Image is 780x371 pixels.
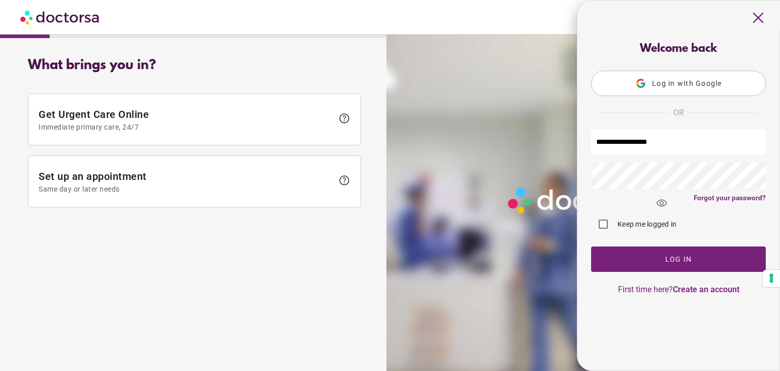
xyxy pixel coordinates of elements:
[591,246,766,272] button: Log In
[615,219,676,229] label: Keep me logged in
[20,6,101,28] img: Doctorsa.com
[591,43,766,55] div: Welcome back
[652,79,722,87] span: Log in with Google
[39,123,333,131] span: Immediate primary care, 24/7
[591,71,766,96] button: Log in with Google
[504,183,660,218] img: Logo-Doctorsa-trans-White-partial-flat.png
[673,106,684,119] span: OR
[39,108,333,131] span: Get Urgent Care Online
[673,285,739,294] a: Create an account
[39,170,333,193] span: Set up an appointment
[338,112,350,125] span: help
[591,285,766,294] p: First time here?
[665,255,692,263] span: Log In
[763,270,780,287] button: Your consent preferences for tracking technologies
[648,190,675,217] span: visibility
[749,8,768,27] span: close
[39,185,333,193] span: Same day or later needs
[28,58,361,73] div: What brings you in?
[694,194,766,202] a: Forgot your password?
[338,174,350,187] span: help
